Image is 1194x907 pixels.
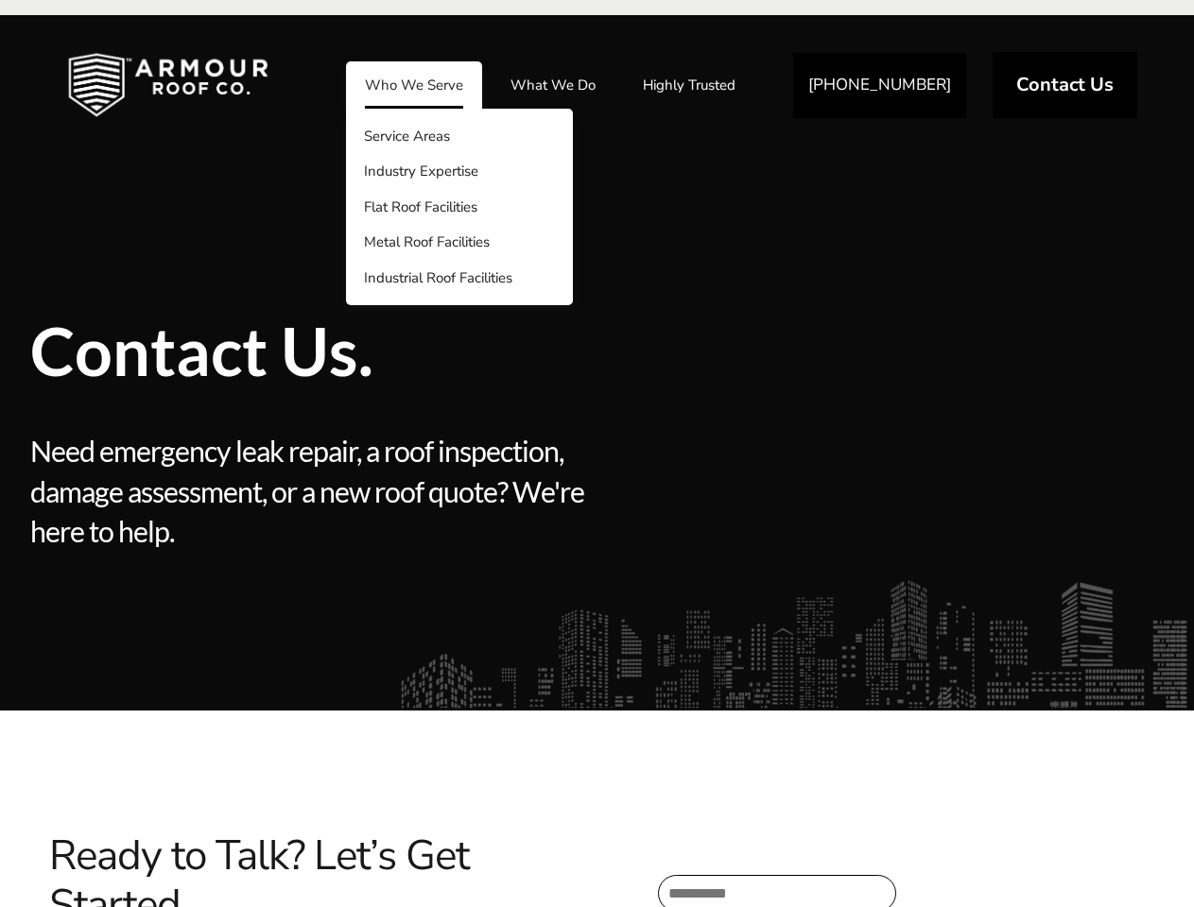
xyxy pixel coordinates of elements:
a: Contact Us [993,52,1137,118]
a: Highly Trusted [624,61,754,109]
a: What We Do [492,61,614,109]
span: Contact Us. [30,317,872,384]
a: [PHONE_NUMBER] [793,53,966,118]
img: Industrial and Commercial Roofing Company | Armour Roof Co. [38,38,299,132]
a: Industry Expertise [346,154,573,190]
a: Who We Serve [346,61,482,109]
a: Service Areas [346,118,573,154]
a: Industrial Roof Facilities [346,260,573,296]
span: Need emergency leak repair, a roof inspection, damage assessment, or a new roof quote? We're here... [30,431,591,552]
a: Flat Roof Facilities [346,189,573,225]
span: Contact Us [1016,76,1114,94]
a: Metal Roof Facilities [346,225,573,261]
